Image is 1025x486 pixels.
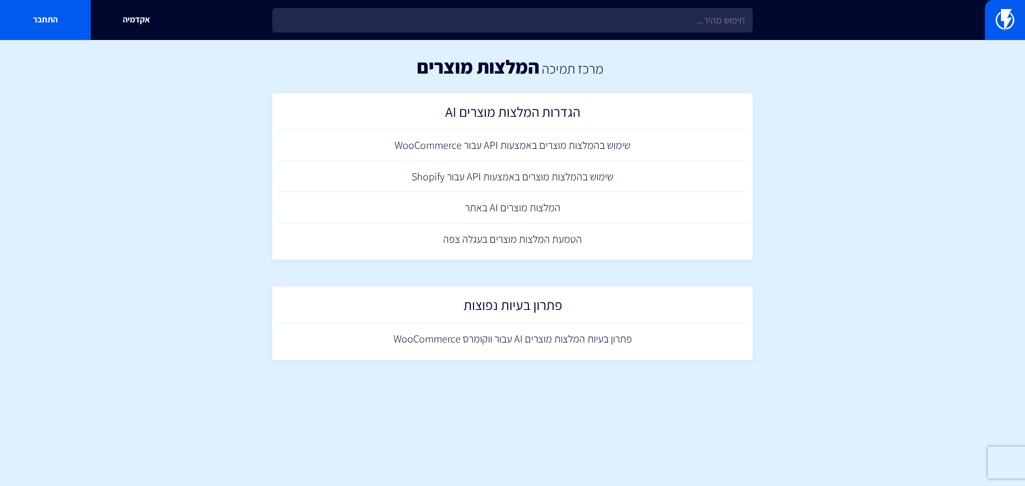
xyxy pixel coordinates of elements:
a: הטמעת המלצות מוצרים בעגלה צפה [278,224,747,255]
a: מרכז תמיכה [542,59,603,77]
a: שימוש בהמלצות מוצרים באמצעות API עבור WooCommerce [278,130,747,161]
a: פתרון בעיות המלצות מוצרים AI עבור ווקומרס WooCommerce [278,323,747,355]
h2: הגדרות המלצות מוצרים AI [283,104,742,125]
a: הגדרות המלצות מוצרים AI [278,99,747,130]
input: חיפוש מהיר... [272,8,753,33]
h1: המלצות מוצרים [417,56,539,77]
h2: פתרון בעיות נפוצות [283,297,742,318]
a: המלצות מוצרים AI באתר [278,192,747,224]
a: שימוש בהמלצות מוצרים באמצעות API עבור Shopify [278,161,747,193]
a: פתרון בעיות נפוצות [278,292,747,323]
